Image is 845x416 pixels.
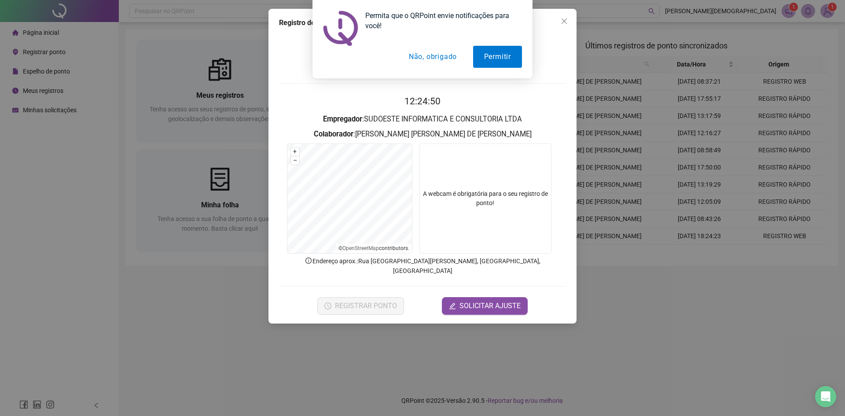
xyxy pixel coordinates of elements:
[279,129,566,140] h3: : [PERSON_NAME] [PERSON_NAME] DE [PERSON_NAME]
[279,256,566,276] p: Endereço aprox. : Rua [GEOGRAPHIC_DATA][PERSON_NAME], [GEOGRAPHIC_DATA], [GEOGRAPHIC_DATA]
[323,11,358,46] img: notification icon
[442,297,528,315] button: editSOLICITAR AJUSTE
[305,257,312,265] span: info-circle
[398,46,468,68] button: Não, obrigado
[342,245,379,251] a: OpenStreetMap
[323,115,362,123] strong: Empregador
[314,130,353,138] strong: Colaborador
[404,96,441,107] time: 12:24:50
[358,11,522,31] div: Permita que o QRPoint envie notificações para você!
[449,302,456,309] span: edit
[419,144,551,254] div: A webcam é obrigatória para o seu registro de ponto!
[473,46,522,68] button: Permitir
[291,156,299,165] button: –
[459,301,521,311] span: SOLICITAR AJUSTE
[317,297,404,315] button: REGISTRAR PONTO
[279,114,566,125] h3: : SUDOESTE INFORMATICA E CONSULTORIA LTDA
[338,245,409,251] li: © contributors.
[291,147,299,156] button: +
[815,386,836,407] div: Open Intercom Messenger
